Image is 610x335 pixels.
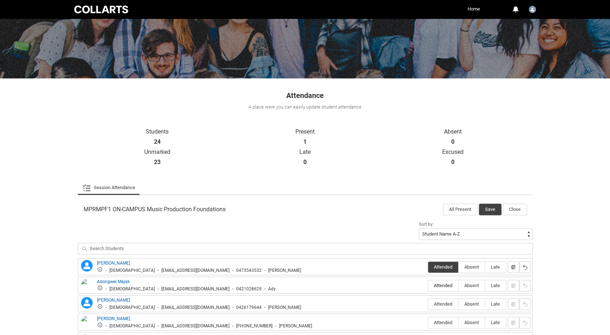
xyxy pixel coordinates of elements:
[279,323,312,329] div: [PERSON_NAME]
[231,148,379,156] p: Late
[428,301,458,307] span: Attended
[485,264,506,270] span: Late
[379,128,527,135] p: Absent
[485,283,506,288] span: Late
[519,317,531,328] button: Reset
[84,148,231,156] p: Unmarked
[236,323,272,329] div: [PHONE_NUMBER]
[485,320,506,325] span: Late
[82,180,135,195] a: Session Attendance
[161,305,230,310] div: [EMAIL_ADDRESS][DOMAIN_NAME]
[458,283,485,288] span: Absent
[268,305,301,310] div: [PERSON_NAME]
[109,286,155,292] div: [DEMOGRAPHIC_DATA]
[268,268,301,273] div: [PERSON_NAME]
[479,204,501,215] button: Save
[303,138,307,146] strong: 1
[236,286,262,292] div: 0421028629
[161,268,230,273] div: [EMAIL_ADDRESS][DOMAIN_NAME]
[77,103,533,111] div: A place were you can easily update student attendance
[81,260,93,271] lightning-icon: Adhara Halcrow
[458,264,485,270] span: Absent
[428,264,458,270] span: Attended
[419,222,434,227] span: Sort by:
[458,320,485,325] span: Absent
[443,204,477,215] button: All Present
[81,297,93,309] lightning-icon: Andrew Wicks
[527,3,538,15] button: User Profile Thomas.Rando
[451,138,455,146] strong: 0
[508,261,519,273] button: Notes
[519,261,531,273] button: Reset
[379,148,527,156] p: Excused
[236,268,262,273] div: 0473543532
[466,4,482,15] a: Home
[231,128,379,135] p: Present
[428,320,458,325] span: Attended
[519,280,531,291] button: Reset
[97,279,130,284] a: Adongwei Majak
[97,316,130,321] a: [PERSON_NAME]
[109,323,155,329] div: [DEMOGRAPHIC_DATA]
[428,283,458,288] span: Attended
[154,138,161,146] strong: 24
[503,204,527,215] button: Close
[451,159,455,166] strong: 0
[303,159,307,166] strong: 0
[81,278,93,294] img: Adongwei Majak
[529,6,536,13] img: Thomas.Rando
[84,128,231,135] p: Students
[519,298,531,310] button: Reset
[97,261,130,266] a: [PERSON_NAME]
[81,315,93,331] img: Ayiana Alcouffe
[154,159,161,166] strong: 23
[161,286,230,292] div: [EMAIL_ADDRESS][DOMAIN_NAME]
[78,180,140,195] li: Session Attendance
[236,305,262,310] div: 0426179644
[286,91,324,100] span: Attendance
[268,286,276,292] div: Ady
[161,323,230,329] div: [EMAIL_ADDRESS][DOMAIN_NAME]
[109,268,155,273] div: [DEMOGRAPHIC_DATA]
[485,301,506,307] span: Late
[109,305,155,310] div: [DEMOGRAPHIC_DATA]
[97,298,130,303] a: [PERSON_NAME]
[78,243,533,254] input: Search Students
[84,206,226,213] span: MPRMPF1 ON-CAMPUS Music Production Foundations
[458,301,485,307] span: Absent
